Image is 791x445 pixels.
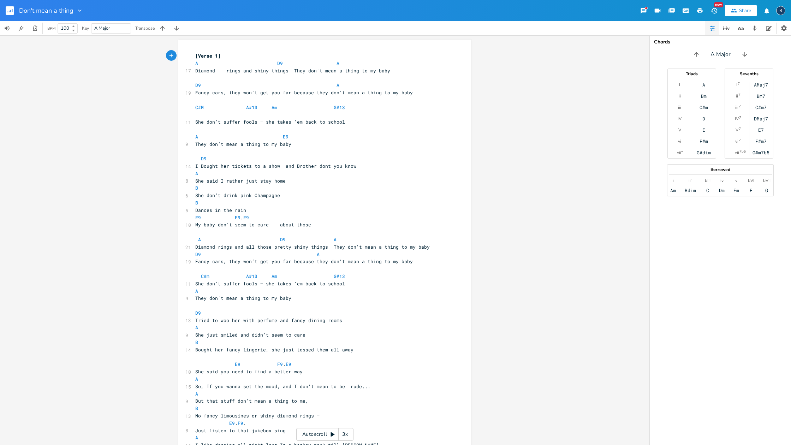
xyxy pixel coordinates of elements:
[94,25,110,31] span: A Major
[739,149,746,154] sup: 7b5
[334,104,345,111] span: G#13
[195,346,353,353] span: Bought her fancy lingerie, she just tossed them all away
[701,93,707,99] div: Bm
[735,105,738,110] div: iii
[677,150,683,155] div: vii°
[739,126,741,132] sup: 7
[753,150,769,155] div: G#m7b5
[707,4,721,17] button: New
[238,420,243,426] span: F9
[754,82,768,88] div: AMaj7
[195,398,308,404] span: But that stuff don’t mean a thing to me,
[229,420,235,426] span: E9
[195,163,356,169] span: I Bought her tickets to a show and Brother dont you know
[748,178,754,183] div: bVI
[195,178,286,184] span: She said I rather just stay home
[195,413,320,419] span: No fancy limousines or shiny diamond rings —
[725,5,757,16] button: Share
[689,178,692,183] div: ii°
[195,310,201,316] span: D9
[735,116,739,121] div: IV
[739,115,741,120] sup: 7
[195,383,370,390] span: So, If you wanna set the mood, and I don’t mean to be rude...
[195,361,291,367] span: .
[755,138,767,144] div: F#m7
[201,273,209,279] span: C#m
[678,116,682,121] div: IV
[735,138,738,144] div: vi
[195,427,286,434] span: Just listen to that jukebox sing
[739,137,741,143] sup: 7
[195,53,221,59] span: [Verse 1]
[195,280,345,287] span: She don’t suffer fools — she takes 'em back to school
[735,178,737,183] div: v
[702,127,705,133] div: E
[243,214,249,221] span: E9
[679,93,681,99] div: ii
[702,116,705,121] div: D
[735,150,739,155] div: vii
[195,89,413,96] span: Fancy cars, they won’t get you far because they don’t mean a thing to my baby
[736,93,738,99] div: ii
[272,104,277,111] span: Am
[135,26,155,30] div: Transpose
[317,251,320,257] span: A
[738,92,741,98] sup: 7
[733,188,739,193] div: Em
[763,178,771,183] div: bVII
[195,295,291,301] span: They don't mean a thing to my baby
[235,361,240,367] span: E9
[700,138,708,144] div: F#m
[334,273,345,279] span: G#13
[755,105,767,110] div: C#m7
[765,188,768,193] div: G
[195,251,201,257] span: D9
[195,119,345,125] span: She don’t suffer fools — she takes 'em back to school
[337,60,339,66] span: A
[272,273,277,279] span: Am
[195,288,198,294] span: A
[195,420,246,426] span: . .
[670,188,676,193] div: Am
[195,339,198,345] span: B
[235,214,240,221] span: F9
[195,141,291,147] span: They don’t mean a thing to my baby
[195,82,201,88] span: D9
[246,273,257,279] span: A#13
[195,67,390,74] span: Diamond rings and shiny things They don't mean a thing to my baby
[754,116,768,121] div: DMaj7
[654,40,787,44] div: Chords
[678,138,681,144] div: vi
[739,103,741,109] sup: 7
[195,258,413,265] span: Fancy cars, they won’t get you far because they don’t mean a thing to my baby
[201,155,207,162] span: D9
[195,60,198,66] span: A
[280,236,286,243] span: D9
[82,26,89,30] div: Key
[283,133,289,140] span: E9
[277,60,283,66] span: D9
[668,72,716,76] div: Triads
[678,127,681,133] div: V
[738,81,740,87] sup: 7
[195,170,198,177] span: A
[739,7,751,14] div: Share
[685,188,696,193] div: Bdim
[195,244,430,250] span: Diamond rings and all those pretty shiny things They don't mean a thing to my baby
[195,200,198,206] span: B
[673,178,674,183] div: i
[697,150,711,155] div: G#dim
[679,82,680,88] div: I
[195,434,198,441] span: A
[286,361,291,367] span: E9
[195,324,198,331] span: A
[198,236,201,243] span: A
[195,376,198,382] span: A
[195,391,198,397] span: A
[195,133,198,140] span: A
[705,178,710,183] div: bIII
[706,188,709,193] div: C
[714,2,723,7] div: New
[195,214,201,221] span: E9
[246,104,257,111] span: A#13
